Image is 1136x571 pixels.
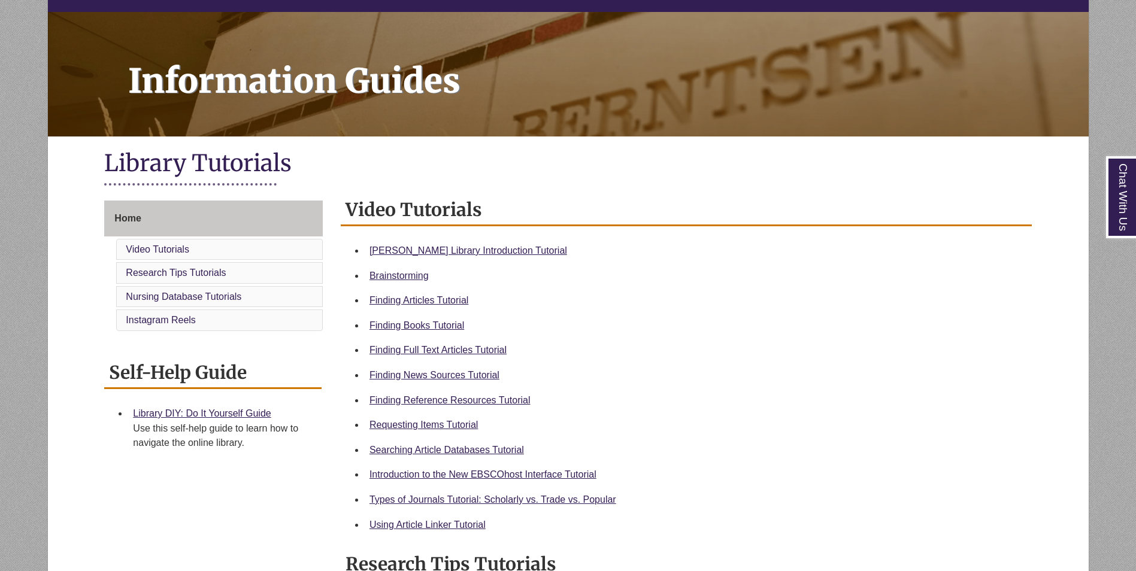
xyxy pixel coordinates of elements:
a: Home [104,201,323,236]
a: Research Tips Tutorials [126,268,226,278]
a: Brainstorming [369,271,429,281]
a: Finding Full Text Articles Tutorial [369,345,507,355]
a: Finding Articles Tutorial [369,295,468,305]
a: Information Guides [48,12,1089,136]
a: Finding Reference Resources Tutorial [369,395,531,405]
a: Finding Books Tutorial [369,320,464,330]
h1: Information Guides [115,12,1089,121]
span: Home [114,213,141,223]
a: Types of Journals Tutorial: Scholarly vs. Trade vs. Popular [369,494,616,505]
a: Instagram Reels [126,315,196,325]
div: Use this self-help guide to learn how to navigate the online library. [133,421,312,450]
a: Searching Article Databases Tutorial [369,445,524,455]
a: Video Tutorials [126,244,189,254]
a: Nursing Database Tutorials [126,291,241,302]
h1: Library Tutorials [104,148,1031,180]
a: [PERSON_NAME] Library Introduction Tutorial [369,245,567,256]
div: Guide Page Menu [104,201,323,333]
h2: Video Tutorials [341,195,1032,226]
a: Introduction to the New EBSCOhost Interface Tutorial [369,469,596,479]
a: Finding News Sources Tutorial [369,370,499,380]
h2: Self-Help Guide [104,357,322,389]
a: Requesting Items Tutorial [369,420,478,430]
a: Library DIY: Do It Yourself Guide [133,408,271,418]
a: Using Article Linker Tutorial [369,520,486,530]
